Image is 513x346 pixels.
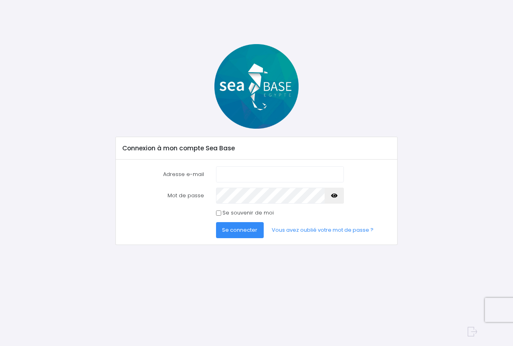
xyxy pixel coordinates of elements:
[216,222,264,238] button: Se connecter
[222,209,274,217] label: Se souvenir de moi
[222,226,257,234] span: Se connecter
[116,137,397,160] div: Connexion à mon compte Sea Base
[117,166,210,182] label: Adresse e-mail
[265,222,380,238] a: Vous avez oublié votre mot de passe ?
[117,188,210,204] label: Mot de passe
